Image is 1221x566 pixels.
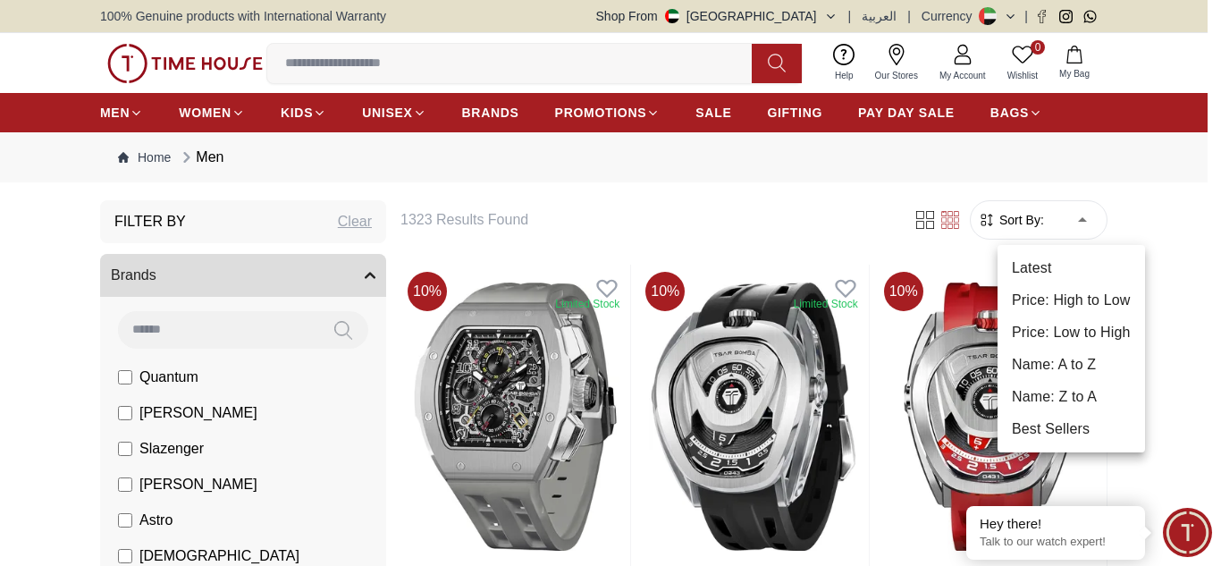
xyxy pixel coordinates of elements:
[998,317,1145,349] li: Price: Low to High
[998,413,1145,445] li: Best Sellers
[1163,508,1212,557] div: Chat Widget
[998,349,1145,381] li: Name: A to Z
[998,284,1145,317] li: Price: High to Low
[998,252,1145,284] li: Latest
[998,381,1145,413] li: Name: Z to A
[980,515,1132,533] div: Hey there!
[980,535,1132,550] p: Talk to our watch expert!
